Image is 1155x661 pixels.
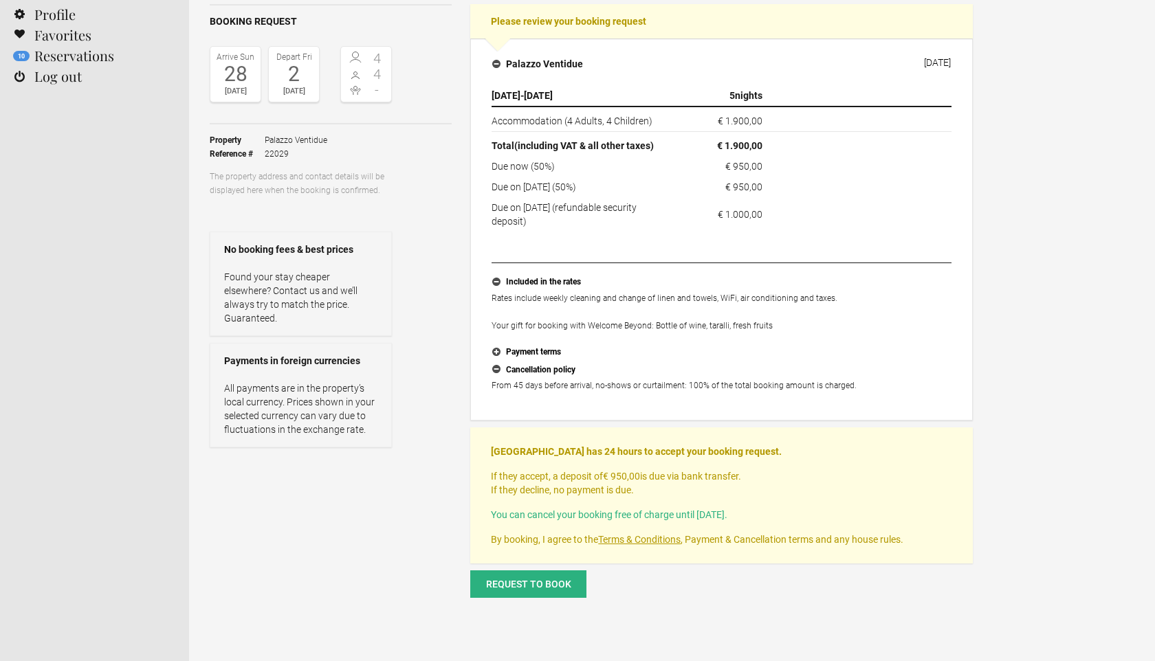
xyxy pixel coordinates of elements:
[210,147,265,161] strong: Reference #
[214,64,257,85] div: 28
[492,361,951,379] button: Cancellation policy
[224,354,377,368] strong: Payments in foreign currencies
[924,57,951,68] div: [DATE]
[265,133,327,147] span: Palazzo Ventidue
[725,161,762,172] flynt-currency: € 950,00
[272,64,316,85] div: 2
[603,471,640,482] flynt-currency: € 950,00
[514,140,654,151] span: (including VAT & all other taxes)
[492,379,951,392] p: From 45 days before arrival, no-shows or curtailment: 100% of the total booking amount is charged.
[265,147,327,161] span: 22029
[210,14,452,29] h2: Booking request
[224,243,377,256] strong: No booking fees & best prices
[13,51,30,61] flynt-notification-badge: 10
[272,85,316,98] div: [DATE]
[492,107,676,132] td: Accommodation (4 Adults, 4 Children)
[210,133,265,147] strong: Property
[492,57,583,71] h4: Palazzo Ventidue
[492,85,676,107] th: -
[676,85,768,107] th: nights
[491,446,782,457] strong: [GEOGRAPHIC_DATA] has 24 hours to accept your booking request.
[492,344,951,361] button: Payment terms
[729,90,735,101] span: 5
[210,170,392,197] p: The property address and contact details will be displayed here when the booking is confirmed.
[725,181,762,192] flynt-currency: € 950,00
[492,156,676,177] td: Due now (50%)
[492,197,676,228] td: Due on [DATE] (refundable security deposit)
[214,50,257,64] div: Arrive Sun
[470,570,586,598] button: Request to book
[492,291,951,333] p: Rates include weekly cleaning and change of linen and towels, WiFi, air conditioning and taxes. Y...
[366,83,388,97] span: -
[492,90,520,101] span: [DATE]
[524,90,553,101] span: [DATE]
[481,49,962,78] button: Palazzo Ventidue [DATE]
[492,132,676,157] th: Total
[366,67,388,81] span: 4
[718,115,762,126] flynt-currency: € 1.900,00
[486,579,571,590] span: Request to book
[214,85,257,98] div: [DATE]
[366,52,388,65] span: 4
[224,381,377,436] p: All payments are in the property’s local currency. Prices shown in your selected currency can var...
[717,140,762,151] flynt-currency: € 1.900,00
[470,4,973,38] h2: Please review your booking request
[491,509,727,520] span: You can cancel your booking free of charge until [DATE].
[598,534,681,545] a: Terms & Conditions
[492,177,676,197] td: Due on [DATE] (50%)
[491,533,952,546] p: By booking, I agree to the , Payment & Cancellation terms and any house rules.
[718,209,762,220] flynt-currency: € 1.000,00
[492,273,951,291] button: Included in the rates
[224,270,377,325] p: Found your stay cheaper elsewhere? Contact us and we’ll always try to match the price. Guaranteed.
[272,50,316,64] div: Depart Fri
[491,469,952,497] p: If they accept, a deposit of is due via bank transfer. If they decline, no payment is due.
